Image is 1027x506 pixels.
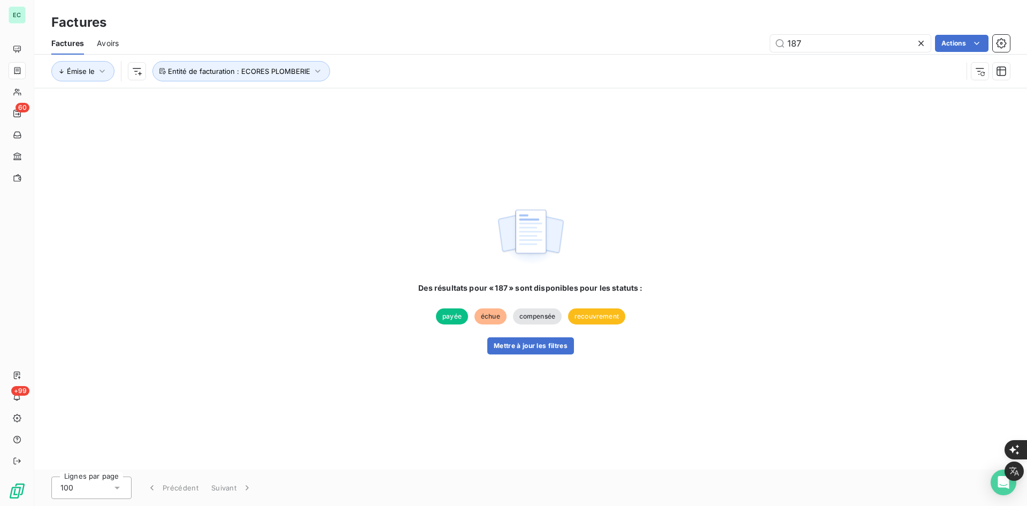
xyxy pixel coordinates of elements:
span: Des résultats pour « 187 » sont disponibles pour les statuts : [418,283,642,293]
button: Mettre à jour les filtres [487,337,574,354]
button: Suivant [205,477,259,499]
span: compensée [513,308,562,324]
span: 60 [16,103,29,112]
span: +99 [11,386,29,396]
img: Logo LeanPay [9,482,26,500]
span: Avoirs [97,38,119,49]
span: Émise le [67,67,95,75]
button: Entité de facturation : ECORES PLOMBERIE [152,61,330,81]
span: Entité de facturation : ECORES PLOMBERIE [168,67,310,75]
span: Factures [51,38,84,49]
h3: Factures [51,13,106,32]
input: Rechercher [770,35,931,52]
div: EC [9,6,26,24]
span: recouvrement [568,308,625,324]
button: Précédent [140,477,205,499]
span: payée [436,308,468,324]
span: échue [474,308,507,324]
img: empty state [496,203,565,270]
button: Émise le [51,61,114,81]
div: Open Intercom Messenger [991,470,1016,495]
span: 100 [60,482,73,493]
button: Actions [935,35,988,52]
